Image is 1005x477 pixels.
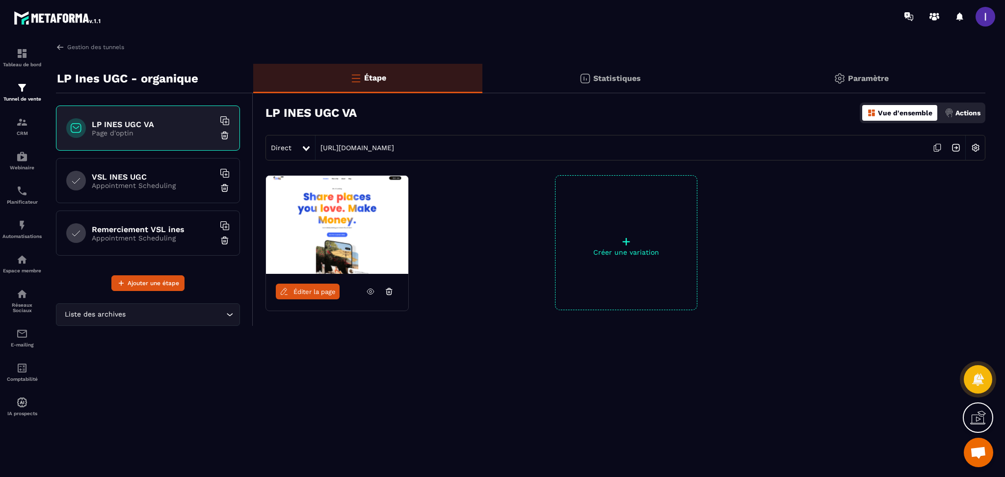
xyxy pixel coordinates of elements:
p: Automatisations [2,234,42,239]
img: dashboard-orange.40269519.svg [867,108,876,117]
img: trash [220,131,230,140]
a: [URL][DOMAIN_NAME] [316,144,394,152]
p: Comptabilité [2,376,42,382]
button: Ajouter une étape [111,275,185,291]
p: Paramètre [848,74,889,83]
a: Gestion des tunnels [56,43,124,52]
p: Planificateur [2,199,42,205]
p: Statistiques [593,74,641,83]
a: emailemailE-mailing [2,320,42,355]
p: Tableau de bord [2,62,42,67]
p: Appointment Scheduling [92,234,214,242]
p: CRM [2,131,42,136]
img: setting-gr.5f69749f.svg [834,73,846,84]
a: accountantaccountantComptabilité [2,355,42,389]
p: Appointment Scheduling [92,182,214,189]
p: Actions [955,109,980,117]
a: schedulerschedulerPlanificateur [2,178,42,212]
div: Search for option [56,303,240,326]
img: formation [16,82,28,94]
span: Ajouter une étape [128,278,179,288]
img: social-network [16,288,28,300]
a: Ouvrir le chat [964,438,993,467]
p: Créer une variation [555,248,697,256]
img: automations [16,397,28,408]
img: automations [16,219,28,231]
img: trash [220,183,230,193]
p: + [555,235,697,248]
img: stats.20deebd0.svg [579,73,591,84]
img: actions.d6e523a2.png [945,108,953,117]
p: Vue d'ensemble [878,109,932,117]
input: Search for option [128,309,224,320]
p: IA prospects [2,411,42,416]
span: Liste des archives [62,309,128,320]
p: Réseaux Sociaux [2,302,42,313]
p: Étape [364,73,386,82]
h3: LP INES UGC VA [265,106,357,120]
a: formationformationTunnel de vente [2,75,42,109]
p: E-mailing [2,342,42,347]
p: Page d'optin [92,129,214,137]
a: automationsautomationsEspace membre [2,246,42,281]
span: Éditer la page [293,288,336,295]
img: automations [16,151,28,162]
img: automations [16,254,28,265]
img: image [266,176,408,274]
img: formation [16,116,28,128]
img: setting-w.858f3a88.svg [966,138,985,157]
a: formationformationTableau de bord [2,40,42,75]
h6: VSL INES UGC [92,172,214,182]
p: Espace membre [2,268,42,273]
a: social-networksocial-networkRéseaux Sociaux [2,281,42,320]
h6: Remerciement VSL ines [92,225,214,234]
a: Éditer la page [276,284,340,299]
a: formationformationCRM [2,109,42,143]
img: bars-o.4a397970.svg [350,72,362,84]
img: arrow [56,43,65,52]
a: automationsautomationsWebinaire [2,143,42,178]
img: trash [220,236,230,245]
img: logo [14,9,102,26]
img: arrow-next.bcc2205e.svg [947,138,965,157]
img: accountant [16,362,28,374]
p: LP Ines UGC - organique [57,69,198,88]
img: scheduler [16,185,28,197]
a: automationsautomationsAutomatisations [2,212,42,246]
span: Direct [271,144,291,152]
img: email [16,328,28,340]
p: Webinaire [2,165,42,170]
p: Tunnel de vente [2,96,42,102]
img: formation [16,48,28,59]
h6: LP INES UGC VA [92,120,214,129]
